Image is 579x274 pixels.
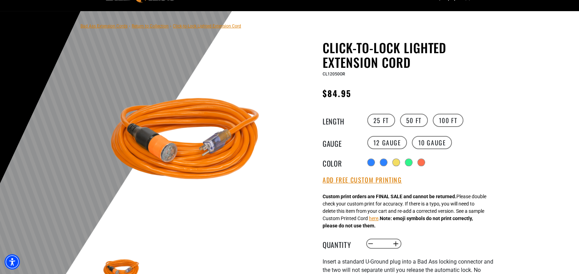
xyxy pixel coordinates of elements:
label: 100 FT [433,114,464,127]
legend: Length [323,116,357,125]
label: Quantity [323,239,357,248]
div: Please double check your custom print for accuracy. If there is a typo, you will need to delete t... [323,193,486,229]
legend: Color [323,158,357,167]
label: 10 Gauge [412,136,452,149]
strong: Custom print orders are FINAL SALE and cannot be returned. [323,194,456,199]
label: 12 Gauge [367,136,407,149]
nav: breadcrumbs [80,22,241,30]
button: Add Free Custom Printing [323,176,402,184]
h1: Click-to-Lock Lighted Extension Cord [323,40,493,70]
a: Return to Collection [132,24,169,29]
strong: Note: emoji symbols do not print correctly, please do not use them. [323,216,473,228]
span: CL12050OR [323,72,345,76]
div: Accessibility Menu [5,254,20,269]
label: 50 FT [400,114,428,127]
legend: Gauge [323,138,357,147]
label: 25 FT [367,114,395,127]
a: Bad Ass Extension Cords [80,24,128,29]
button: here [369,215,378,222]
span: › [170,24,171,29]
img: orange [101,58,269,226]
span: Click-to-Lock Lighted Extension Cord [173,24,241,29]
span: $84.95 [323,87,351,99]
span: › [129,24,130,29]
